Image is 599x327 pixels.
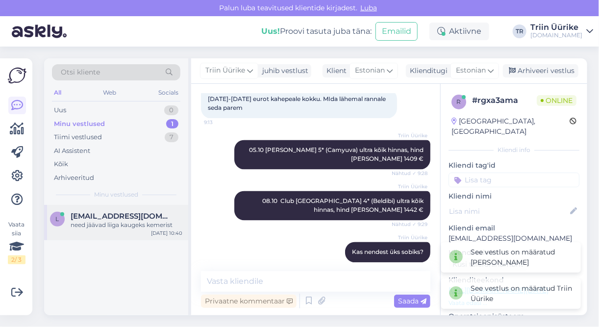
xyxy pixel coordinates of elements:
[530,24,582,31] div: Triin Üürike
[391,234,427,242] span: Triin Üürike
[54,132,102,142] div: Tiimi vestlused
[261,26,280,36] b: Uus!
[52,86,63,99] div: All
[165,132,178,142] div: 7
[156,86,180,99] div: Socials
[54,173,94,183] div: Arhiveeritud
[164,105,178,115] div: 0
[391,170,427,177] span: Nähtud ✓ 9:28
[54,105,66,115] div: Uus
[208,96,387,112] span: [DATE]-[DATE] eurot kahepeale kokku. MIda lähemal rannale seda parem
[530,31,582,39] div: [DOMAIN_NAME]
[457,98,461,105] span: r
[471,247,573,268] div: See vestlus on määratud [PERSON_NAME]
[56,215,59,223] span: l
[503,64,578,77] div: Arhiveeri vestlus
[472,95,537,106] div: # rgxa3ama
[352,249,424,256] span: Kas nendest üks sobiks?
[54,119,105,129] div: Minu vestlused
[323,66,347,76] div: Klient
[54,146,90,156] div: AI Assistent
[205,65,245,76] span: Triin Üürike
[166,119,178,129] div: 1
[262,198,425,214] span: 08.10 Club [GEOGRAPHIC_DATA] 4* (Beldibi) ultra kõik hinnas, hind [PERSON_NAME] 1442 €
[61,67,100,77] span: Otsi kliente
[456,65,486,76] span: Estonian
[375,22,418,41] button: Emailid
[71,221,182,229] div: need jäävad liiga kaugeks kemerist
[471,283,573,304] div: See vestlus on määratud Triin Üürike
[429,23,489,40] div: Aktiivne
[449,146,579,154] div: Kliendi info
[94,190,138,199] span: Minu vestlused
[201,295,297,308] div: Privaatne kommentaar
[54,159,68,169] div: Kõik
[537,95,576,106] span: Online
[8,220,25,264] div: Vaata siia
[355,65,385,76] span: Estonian
[261,25,372,37] div: Proovi tasuta juba täna:
[391,221,427,228] span: Nähtud ✓ 9:29
[406,66,448,76] div: Klienditugi
[449,160,579,171] p: Kliendi tag'id
[71,212,173,221] span: leotootsa@gmail.com
[357,3,380,12] span: Luba
[451,116,570,137] div: [GEOGRAPHIC_DATA], [GEOGRAPHIC_DATA]
[391,183,427,191] span: Triin Üürike
[391,132,427,140] span: Triin Üürike
[513,25,526,38] div: TR
[449,173,579,187] input: Lisa tag
[449,206,568,217] input: Lisa nimi
[449,223,579,233] p: Kliendi email
[449,191,579,201] p: Kliendi nimi
[101,86,119,99] div: Web
[398,297,426,305] span: Saada
[249,147,425,163] span: 05.10 [PERSON_NAME] 5* (Camyuva) ultra kõik hinnas, hind [PERSON_NAME] 1409 €
[258,66,308,76] div: juhib vestlust
[8,255,25,264] div: 2 / 3
[530,24,593,39] a: Triin Üürike[DOMAIN_NAME]
[151,229,182,237] div: [DATE] 10:40
[8,66,26,85] img: Askly Logo
[449,233,579,244] p: [EMAIL_ADDRESS][DOMAIN_NAME]
[204,119,241,126] span: 9:13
